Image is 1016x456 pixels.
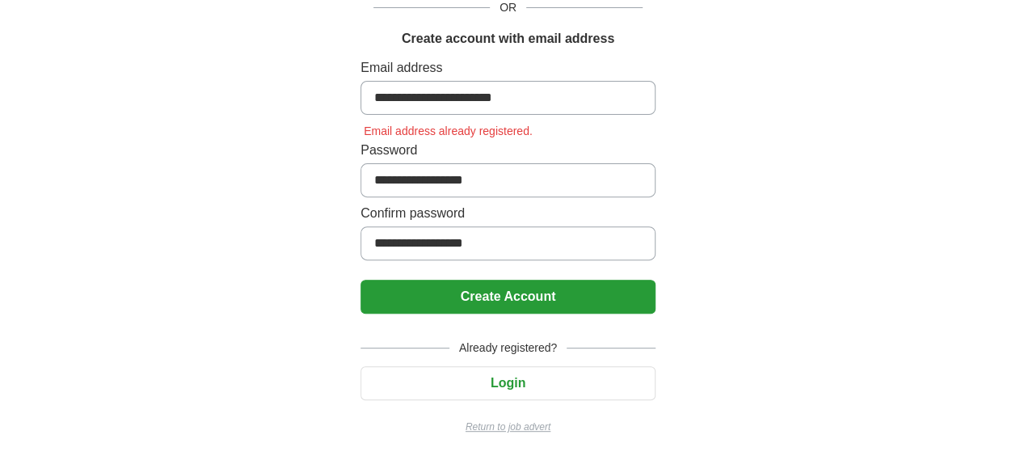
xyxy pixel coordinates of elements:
[360,204,656,223] label: Confirm password
[360,420,656,434] a: Return to job advert
[360,376,656,390] a: Login
[360,280,656,314] button: Create Account
[402,29,614,49] h1: Create account with email address
[360,366,656,400] button: Login
[449,340,567,357] span: Already registered?
[360,141,656,160] label: Password
[360,125,536,137] span: Email address already registered.
[360,58,656,78] label: Email address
